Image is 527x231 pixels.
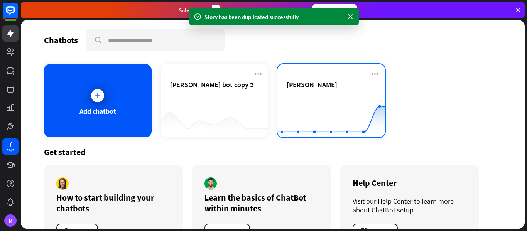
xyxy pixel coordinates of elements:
[212,5,220,15] div: 3
[179,5,306,15] div: Subscribe in days to get your first month for $1
[4,214,17,227] div: M
[204,192,319,214] div: Learn the basics of ChatBot within minutes
[8,140,12,147] div: 7
[204,13,343,21] div: Story has been duplicated successfully
[7,147,14,153] div: days
[6,3,29,26] button: Open LiveChat chat widget
[204,177,217,190] img: author
[312,4,357,16] div: Subscribe now
[56,192,171,214] div: How to start building your chatbots
[44,35,78,46] div: Chatbots
[2,138,19,155] a: 7 days
[170,80,253,89] span: Michelle bot copy 2
[79,107,116,116] div: Add chatbot
[353,177,467,188] div: Help Center
[56,177,69,190] img: author
[44,147,502,157] div: Get started
[287,80,337,89] span: Michelle bot
[353,197,467,214] div: Visit our Help Center to learn more about ChatBot setup.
